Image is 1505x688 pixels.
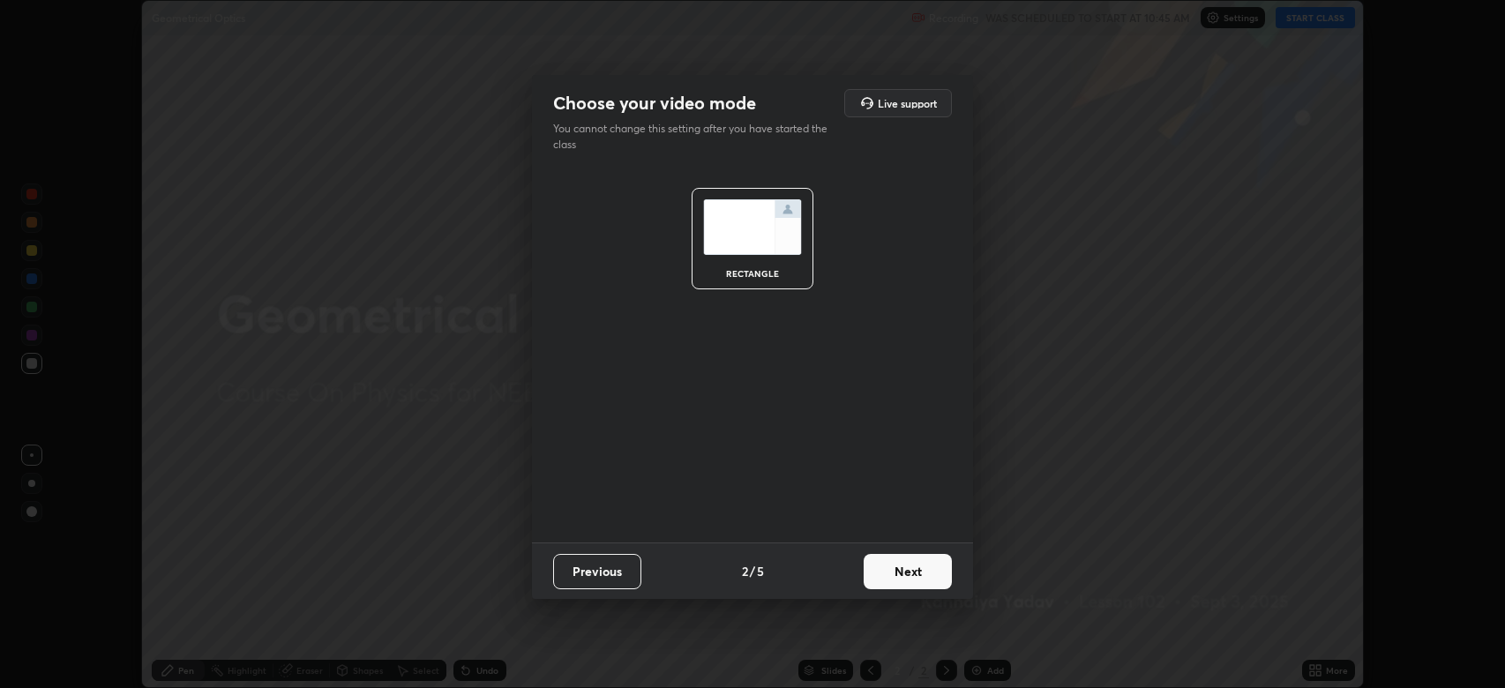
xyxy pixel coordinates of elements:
[553,92,756,115] h2: Choose your video mode
[717,269,788,278] div: rectangle
[878,98,937,108] h5: Live support
[553,554,641,589] button: Previous
[864,554,952,589] button: Next
[703,199,802,255] img: normalScreenIcon.ae25ed63.svg
[742,562,748,580] h4: 2
[553,121,839,153] p: You cannot change this setting after you have started the class
[750,562,755,580] h4: /
[757,562,764,580] h4: 5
